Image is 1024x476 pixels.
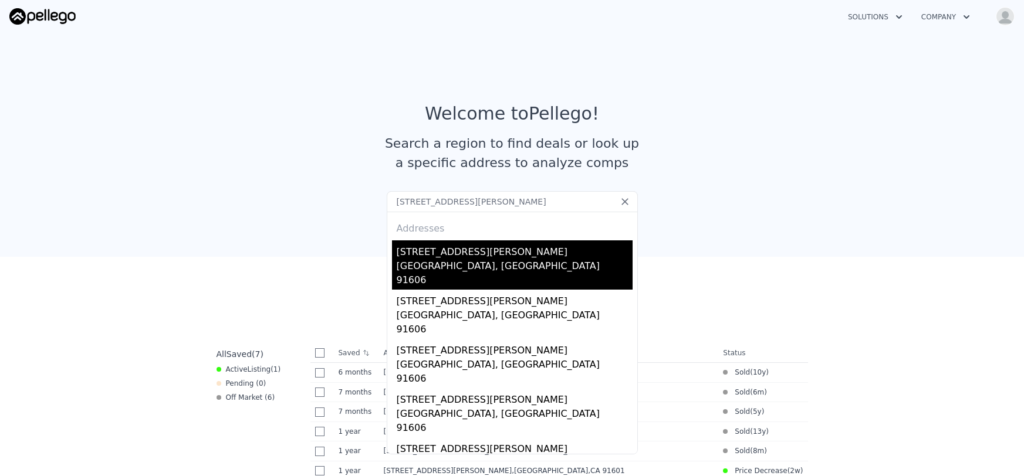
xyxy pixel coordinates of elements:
[762,407,765,416] span: )
[764,387,767,397] span: )
[512,467,629,475] span: , [GEOGRAPHIC_DATA]
[397,358,633,388] div: [GEOGRAPHIC_DATA], [GEOGRAPHIC_DATA] 91606
[728,427,753,436] span: Sold (
[339,427,374,436] time: 2024-09-13 23:37
[339,368,374,377] time: 2025-04-02 20:00
[397,437,633,456] div: [STREET_ADDRESS][PERSON_NAME]
[425,103,599,124] div: Welcome to Pellego !
[248,365,271,373] span: Listing
[339,446,374,455] time: 2024-09-13 23:11
[226,365,281,374] span: Active ( 1 )
[217,379,266,388] div: Pending ( 0 )
[9,8,76,25] img: Pellego
[339,387,374,397] time: 2025-02-10 19:32
[839,6,912,28] button: Solutions
[790,466,800,475] time: 2025-09-03 04:41
[753,427,766,436] time: 2012-09-25 07:00
[384,447,512,455] span: [STREET_ADDRESS][PERSON_NAME]
[384,368,512,376] span: [STREET_ADDRESS][PERSON_NAME]
[397,407,633,437] div: [GEOGRAPHIC_DATA], [GEOGRAPHIC_DATA] 91606
[397,290,633,308] div: [STREET_ADDRESS][PERSON_NAME]
[800,466,803,475] span: )
[728,466,790,475] span: Price Decrease (
[728,446,753,455] span: Sold (
[996,7,1015,26] img: avatar
[766,368,769,377] span: )
[728,368,753,377] span: Sold (
[728,387,753,397] span: Sold (
[384,467,512,475] span: [STREET_ADDRESS][PERSON_NAME]
[753,446,764,455] time: 2025-01-06 16:44
[764,446,767,455] span: )
[753,407,762,416] time: 2020-10-09 05:00
[387,191,638,212] input: Search an address or region...
[212,294,813,315] div: Saved Properties
[912,6,979,28] button: Company
[397,308,633,339] div: [GEOGRAPHIC_DATA], [GEOGRAPHIC_DATA] 91606
[753,368,766,377] time: 2015-11-03 07:00
[753,387,764,397] time: 2025-03-05 05:00
[334,344,379,362] th: Saved
[588,467,624,475] span: , CA 91601
[217,393,275,402] div: Off Market ( 6 )
[217,348,263,360] div: All ( 7 )
[397,259,633,290] div: [GEOGRAPHIC_DATA], [GEOGRAPHIC_DATA] 91606
[379,344,719,363] th: Address
[339,466,374,475] time: 2024-09-02 17:10
[728,407,753,416] span: Sold (
[384,427,512,436] span: [STREET_ADDRESS][PERSON_NAME]
[397,240,633,259] div: [STREET_ADDRESS][PERSON_NAME]
[384,388,512,396] span: [STREET_ADDRESS][PERSON_NAME]
[227,349,252,359] span: Saved
[766,427,769,436] span: )
[718,344,807,363] th: Status
[339,407,374,416] time: 2025-02-09 17:51
[392,212,633,240] div: Addresses
[381,134,644,172] div: Search a region to find deals or look up a specific address to analyze comps
[397,339,633,358] div: [STREET_ADDRESS][PERSON_NAME]
[384,407,454,416] span: [STREET_ADDRESS]
[397,388,633,407] div: [STREET_ADDRESS][PERSON_NAME]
